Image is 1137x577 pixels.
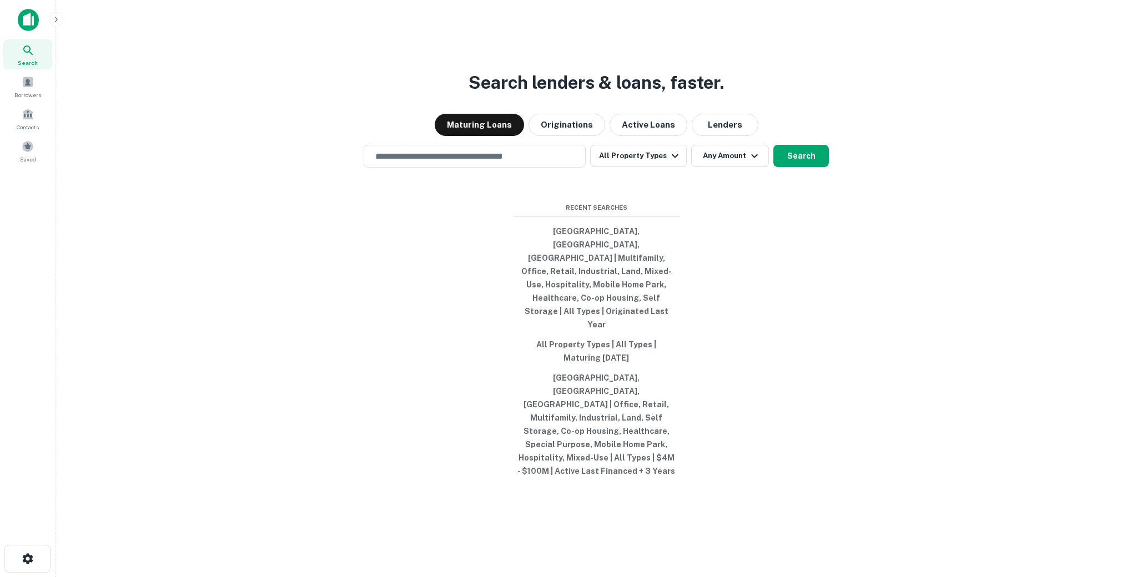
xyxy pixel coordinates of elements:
[14,90,41,99] span: Borrowers
[3,72,52,102] a: Borrowers
[692,114,758,136] button: Lenders
[3,104,52,134] a: Contacts
[610,114,687,136] button: Active Loans
[20,155,36,164] span: Saved
[435,114,524,136] button: Maturing Loans
[513,221,680,335] button: [GEOGRAPHIC_DATA], [GEOGRAPHIC_DATA], [GEOGRAPHIC_DATA] | Multifamily, Office, Retail, Industrial...
[18,58,38,67] span: Search
[3,136,52,166] a: Saved
[17,123,39,131] span: Contacts
[469,69,724,96] h3: Search lenders & loans, faster.
[529,114,605,136] button: Originations
[18,9,39,31] img: capitalize-icon.png
[691,145,769,167] button: Any Amount
[513,335,680,368] button: All Property Types | All Types | Maturing [DATE]
[773,145,829,167] button: Search
[513,203,680,212] span: Recent Searches
[590,145,687,167] button: All Property Types
[1081,488,1137,541] iframe: Chat Widget
[3,39,52,69] a: Search
[513,368,680,481] button: [GEOGRAPHIC_DATA], [GEOGRAPHIC_DATA], [GEOGRAPHIC_DATA] | Office, Retail, Multifamily, Industrial...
